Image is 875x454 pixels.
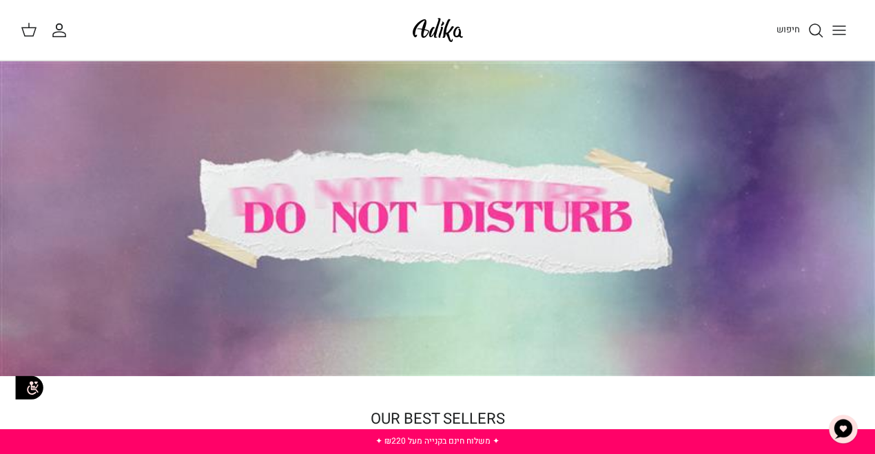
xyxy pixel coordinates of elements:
[371,408,505,430] a: OUR BEST SELLERS
[375,435,500,447] a: ✦ משלוח חינם בקנייה מעל ₪220 ✦
[409,14,467,46] img: Adika IL
[823,409,864,450] button: צ'אט
[776,22,824,39] a: חיפוש
[824,15,854,45] button: Toggle menu
[51,22,73,39] a: החשבון שלי
[10,369,48,406] img: accessibility_icon02.svg
[776,23,800,36] span: חיפוש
